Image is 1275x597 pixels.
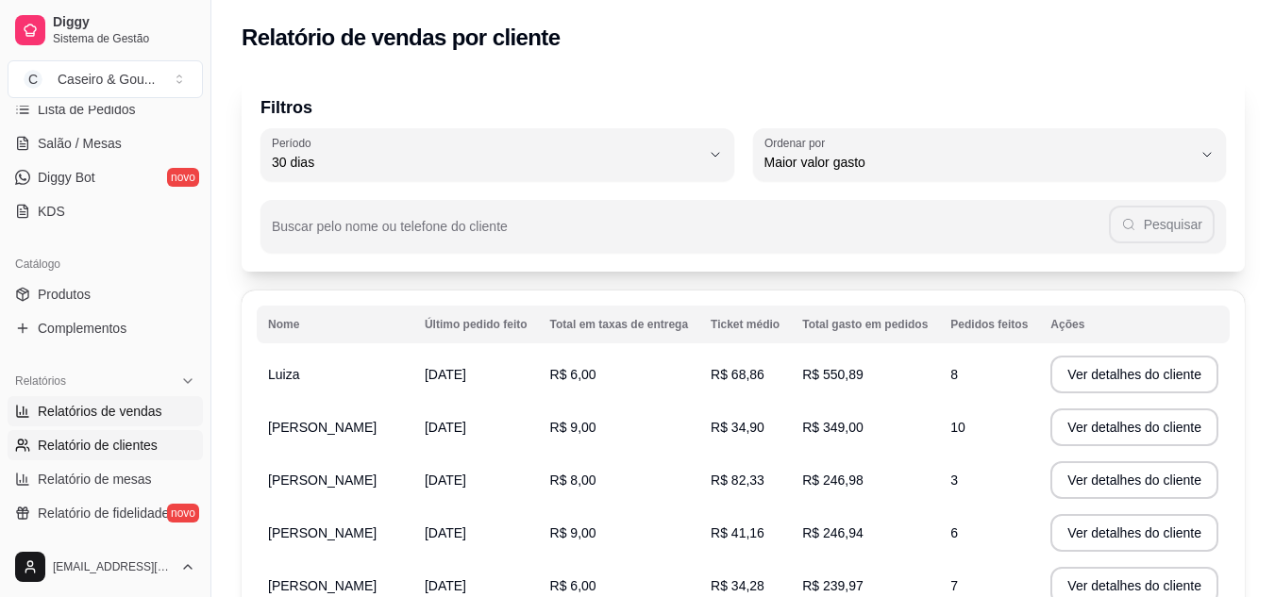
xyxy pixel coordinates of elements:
button: Ver detalhes do cliente [1050,408,1218,446]
span: C [24,70,42,89]
th: Último pedido feito [413,306,539,343]
a: Relatório de fidelidadenovo [8,498,203,528]
span: Relatório de clientes [38,436,158,455]
button: Ver detalhes do cliente [1050,514,1218,552]
a: Relatórios de vendas [8,396,203,426]
span: R$ 6,00 [550,367,596,382]
a: DiggySistema de Gestão [8,8,203,53]
span: Luiza [268,367,299,382]
span: R$ 68,86 [711,367,764,382]
span: Diggy Bot [38,168,95,187]
span: 7 [950,578,958,593]
th: Total em taxas de entrega [539,306,700,343]
a: Produtos [8,279,203,309]
span: R$ 8,00 [550,473,596,488]
span: [PERSON_NAME] [268,473,377,488]
button: Ordenar porMaior valor gasto [753,128,1227,181]
span: R$ 34,28 [711,578,764,593]
span: Relatório de mesas [38,470,152,489]
span: Relatórios de vendas [38,402,162,421]
a: Relatório de clientes [8,430,203,460]
span: R$ 6,00 [550,578,596,593]
span: Produtos [38,285,91,304]
span: R$ 9,00 [550,420,596,435]
label: Ordenar por [764,135,831,151]
span: Relatório de fidelidade [38,504,169,522]
button: Período30 dias [260,128,734,181]
span: 10 [950,420,965,435]
span: [DATE] [425,420,466,435]
button: Select a team [8,60,203,98]
th: Pedidos feitos [939,306,1039,343]
span: Lista de Pedidos [38,100,136,119]
span: KDS [38,202,65,221]
a: Relatório de mesas [8,464,203,494]
a: Salão / Mesas [8,128,203,158]
div: Caseiro & Gou ... [58,70,156,89]
span: [EMAIL_ADDRESS][DOMAIN_NAME] [53,559,173,574]
span: 8 [950,367,958,382]
span: [DATE] [425,525,466,540]
th: Total gasto em pedidos [791,306,939,343]
button: [EMAIL_ADDRESS][DOMAIN_NAME] [8,544,203,589]
span: R$ 34,90 [711,420,764,435]
th: Ticket médio [699,306,791,343]
p: Filtros [260,94,1226,121]
span: [DATE] [425,473,466,488]
span: Sistema de Gestão [53,31,195,46]
a: KDS [8,196,203,226]
span: R$ 349,00 [802,420,864,435]
span: R$ 41,16 [711,525,764,540]
th: Nome [257,306,413,343]
span: [PERSON_NAME] [268,525,377,540]
span: Relatórios [15,373,66,389]
label: Período [272,135,317,151]
input: Buscar pelo nome ou telefone do cliente [272,224,1109,243]
span: Complementos [38,319,126,338]
span: Maior valor gasto [764,153,1193,172]
th: Ações [1039,306,1230,343]
a: Complementos [8,313,203,343]
button: Ver detalhes do cliente [1050,461,1218,499]
span: [DATE] [425,578,466,593]
span: R$ 246,98 [802,473,864,488]
span: 3 [950,473,958,488]
a: Lista de Pedidos [8,94,203,124]
span: 6 [950,525,958,540]
button: Ver detalhes do cliente [1050,356,1218,393]
h2: Relatório de vendas por cliente [242,23,561,53]
span: R$ 550,89 [802,367,864,382]
span: 30 dias [272,153,700,172]
span: [PERSON_NAME] [268,578,377,593]
span: [PERSON_NAME] [268,420,377,435]
a: Diggy Botnovo [8,162,203,192]
span: R$ 246,94 [802,525,864,540]
span: R$ 9,00 [550,525,596,540]
span: Salão / Mesas [38,134,122,153]
span: Diggy [53,14,195,31]
span: R$ 82,33 [711,473,764,488]
span: [DATE] [425,367,466,382]
span: R$ 239,97 [802,578,864,593]
div: Catálogo [8,249,203,279]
